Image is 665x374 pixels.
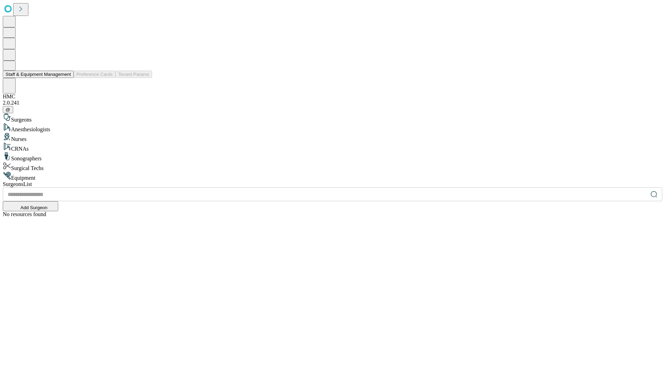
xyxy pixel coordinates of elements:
[3,162,662,171] div: Surgical Techs
[3,181,662,187] div: Surgeons List
[3,211,662,217] div: No resources found
[20,205,47,210] span: Add Surgeon
[115,71,152,78] button: Tenant Params
[6,107,10,112] span: @
[3,100,662,106] div: 2.0.241
[3,93,662,100] div: HMC
[3,152,662,162] div: Sonographers
[3,171,662,181] div: Equipment
[3,106,13,113] button: @
[74,71,115,78] button: Preference Cards
[3,201,58,211] button: Add Surgeon
[3,113,662,123] div: Surgeons
[3,142,662,152] div: CRNAs
[3,133,662,142] div: Nurses
[3,71,74,78] button: Staff & Equipment Management
[3,123,662,133] div: Anesthesiologists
